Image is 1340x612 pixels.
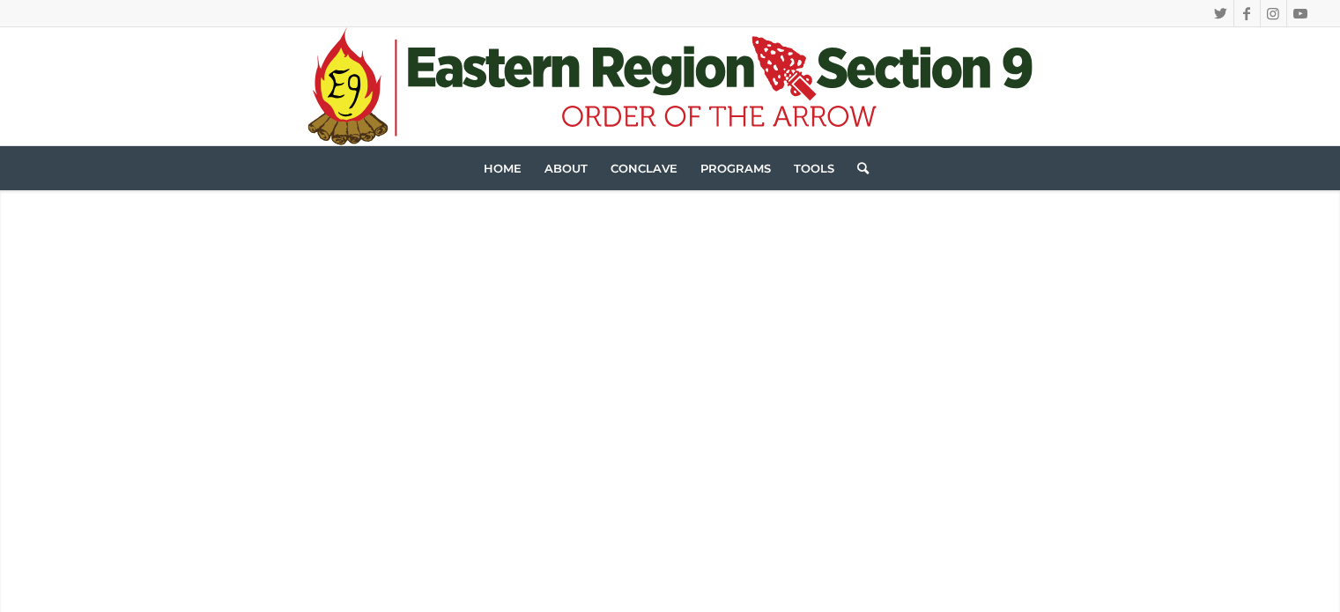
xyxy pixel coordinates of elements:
span: Home [484,161,522,175]
a: Conclave [599,146,689,190]
span: Programs [700,161,771,175]
span: Tools [794,161,834,175]
span: Conclave [611,161,677,175]
span: About [544,161,588,175]
a: Search [846,146,869,190]
a: Programs [689,146,782,190]
a: Tools [782,146,846,190]
a: Home [472,146,533,190]
a: About [533,146,599,190]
